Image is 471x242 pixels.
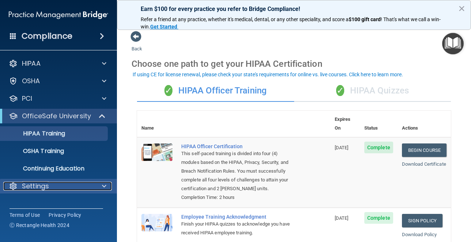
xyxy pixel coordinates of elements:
[22,59,41,68] p: HIPAA
[150,24,178,30] a: Get Started
[181,220,294,237] div: Finish your HIPAA quizzes to acknowledge you have received HIPAA employee training.
[5,147,64,155] p: OSHA Training
[22,182,49,191] p: Settings
[9,59,106,68] a: HIPAA
[330,111,360,137] th: Expires On
[402,161,446,167] a: Download Certificate
[49,211,81,219] a: Privacy Policy
[181,193,294,202] div: Completion Time: 2 hours
[9,8,108,22] img: PMB logo
[5,165,105,172] p: Continuing Education
[22,77,40,85] p: OSHA
[402,232,437,237] a: Download Policy
[141,16,349,22] span: Refer a friend at any practice, whether it's medical, dental, or any other speciality, and score a
[349,16,381,22] strong: $100 gift card
[10,211,40,219] a: Terms of Use
[181,149,294,193] div: This self-paced training is divided into four (4) modules based on the HIPAA, Privacy, Security, ...
[22,112,91,120] p: OfficeSafe University
[10,222,69,229] span: Ⓒ Rectangle Health 2024
[22,94,32,103] p: PCI
[294,80,451,102] div: HIPAA Quizzes
[402,214,442,227] a: Sign Policy
[402,143,447,157] a: Begin Course
[132,37,142,51] a: Back
[181,214,294,220] div: Employee Training Acknowledgment
[458,3,465,14] button: Close
[364,142,393,153] span: Complete
[133,72,403,77] div: If using CE for license renewal, please check your state's requirements for online vs. live cours...
[164,85,172,96] span: ✓
[137,80,294,102] div: HIPAA Officer Training
[364,212,393,224] span: Complete
[360,111,398,137] th: Status
[132,53,456,74] div: Choose one path to get your HIPAA Certification
[9,94,106,103] a: PCI
[150,24,177,30] strong: Get Started
[9,77,106,85] a: OSHA
[9,112,106,120] a: OfficeSafe University
[181,143,294,149] a: HIPAA Officer Certification
[335,215,349,221] span: [DATE]
[22,31,72,41] h4: Compliance
[398,111,451,137] th: Actions
[336,85,344,96] span: ✓
[5,130,65,137] p: HIPAA Training
[141,16,441,30] span: ! That's what we call a win-win.
[9,182,106,191] a: Settings
[442,33,464,54] button: Open Resource Center
[335,145,349,150] span: [DATE]
[141,5,447,12] p: Earn $100 for every practice you refer to Bridge Compliance!
[137,111,177,137] th: Name
[132,71,404,78] button: If using CE for license renewal, please check your state's requirements for online vs. live cours...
